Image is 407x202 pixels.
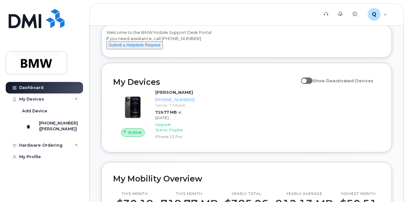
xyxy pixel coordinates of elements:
span: Eligible [169,127,183,132]
a: Active[PERSON_NAME][PHONE_NUMBER]Carrier: T-Mobile719.77 MBat [DATE]Upgrade Status:EligibleiPhone... [113,89,197,141]
p: Yearly average [275,191,333,197]
div: Welcome to the BMW Mobile Support Desk Portal If you need assistance, call [PHONE_NUMBER]. [106,29,387,55]
p: Highest month [340,191,377,197]
div: [PHONE_NUMBER] [155,97,195,103]
h2: My Mobility Overview [113,174,380,183]
strong: [PERSON_NAME] [155,90,193,95]
span: Active [128,129,142,135]
p: This month [160,191,218,197]
div: Carrier: T-Mobile [155,102,195,108]
iframe: Messenger Launcher [379,174,402,197]
h2: My Devices [113,77,298,87]
button: Submit a Helpdesk Request [106,41,163,49]
div: QT82073 [363,8,392,21]
span: Q [372,11,376,18]
div: iPhone 12 Pro [155,134,195,139]
p: This month [117,191,153,197]
span: 719.77 MB [155,110,177,115]
span: at [DATE] [155,110,182,120]
span: Show Deactivated Devices [312,78,373,83]
p: Yearly total [225,191,268,197]
a: Submit a Helpdesk Request [106,42,163,47]
input: Show Deactivated Devices [301,75,306,80]
img: image20231002-3703462-zcwrqf.jpeg [118,93,148,122]
span: Upgrade Status: [155,122,171,132]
